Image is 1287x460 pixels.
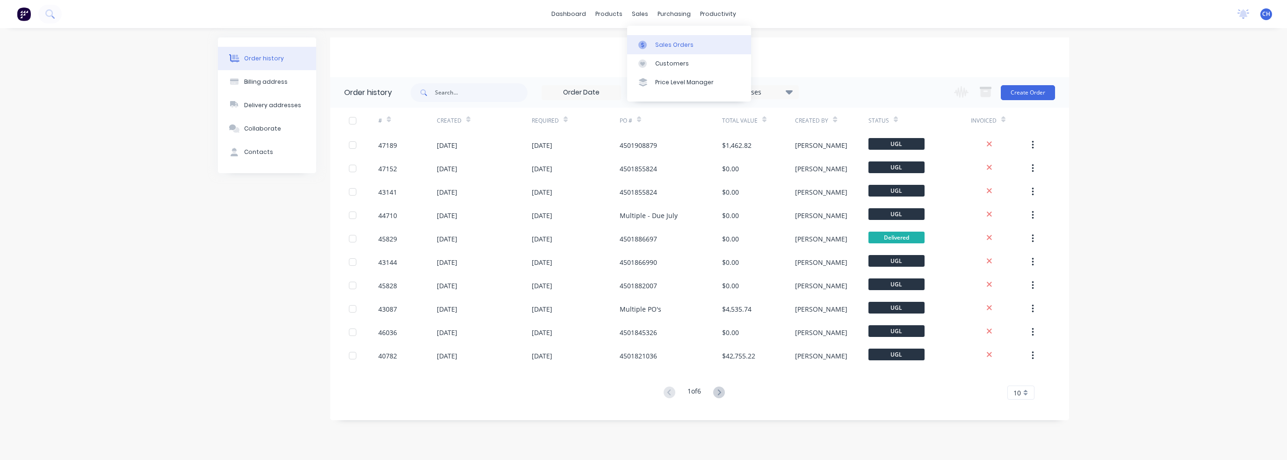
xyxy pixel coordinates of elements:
[532,257,552,267] div: [DATE]
[532,117,559,125] div: Required
[218,117,316,140] button: Collaborate
[532,281,552,291] div: [DATE]
[17,7,31,21] img: Factory
[244,124,281,133] div: Collaborate
[532,211,552,220] div: [DATE]
[378,211,397,220] div: 44710
[1262,10,1270,18] span: CH
[378,108,437,133] div: #
[795,117,828,125] div: Created By
[687,386,701,400] div: 1 of 6
[542,86,621,100] input: Order Date
[620,164,657,174] div: 4501855824
[437,351,457,361] div: [DATE]
[532,140,552,150] div: [DATE]
[1001,85,1055,100] button: Create Order
[868,255,925,267] span: UGL
[437,211,457,220] div: [DATE]
[378,187,397,197] div: 43141
[437,257,457,267] div: [DATE]
[627,73,751,92] a: Price Level Manager
[720,87,798,97] div: 16 Statuses
[868,108,971,133] div: Status
[437,304,457,314] div: [DATE]
[378,304,397,314] div: 43087
[620,328,657,337] div: 4501845326
[722,117,758,125] div: Total Value
[627,54,751,73] a: Customers
[1013,388,1021,398] span: 10
[971,117,997,125] div: Invoiced
[620,140,657,150] div: 4501908879
[532,187,552,197] div: [DATE]
[868,138,925,150] span: UGL
[378,164,397,174] div: 47152
[795,281,847,291] div: [PERSON_NAME]
[620,117,632,125] div: PO #
[620,234,657,244] div: 4501886697
[437,108,532,133] div: Created
[868,117,889,125] div: Status
[868,302,925,314] span: UGL
[868,208,925,220] span: UGL
[437,187,457,197] div: [DATE]
[218,47,316,70] button: Order history
[722,108,795,133] div: Total Value
[627,7,653,21] div: sales
[378,234,397,244] div: 45829
[244,101,301,110] div: Delivery addresses
[547,7,591,21] a: dashboard
[795,164,847,174] div: [PERSON_NAME]
[532,304,552,314] div: [DATE]
[244,148,273,156] div: Contacts
[868,278,925,290] span: UGL
[591,7,627,21] div: products
[722,351,755,361] div: $42,755.22
[655,78,714,87] div: Price Level Manager
[437,140,457,150] div: [DATE]
[620,187,657,197] div: 4501855824
[722,187,739,197] div: $0.00
[722,257,739,267] div: $0.00
[722,304,752,314] div: $4,535.74
[722,328,739,337] div: $0.00
[218,70,316,94] button: Billing address
[722,211,739,220] div: $0.00
[532,164,552,174] div: [DATE]
[435,83,528,102] input: Search...
[655,41,694,49] div: Sales Orders
[620,108,722,133] div: PO #
[868,325,925,337] span: UGL
[722,140,752,150] div: $1,462.82
[722,281,739,291] div: $0.00
[620,257,657,267] div: 4501866990
[378,351,397,361] div: 40782
[795,304,847,314] div: [PERSON_NAME]
[795,351,847,361] div: [PERSON_NAME]
[244,78,288,86] div: Billing address
[795,257,847,267] div: [PERSON_NAME]
[620,281,657,291] div: 4501882007
[244,54,284,63] div: Order history
[378,328,397,337] div: 46036
[532,234,552,244] div: [DATE]
[378,117,382,125] div: #
[627,35,751,54] a: Sales Orders
[795,234,847,244] div: [PERSON_NAME]
[620,351,657,361] div: 4501821036
[868,185,925,197] span: UGL
[868,232,925,243] span: Delivered
[971,108,1029,133] div: Invoiced
[722,164,739,174] div: $0.00
[344,87,392,98] div: Order history
[532,328,552,337] div: [DATE]
[437,164,457,174] div: [DATE]
[653,7,695,21] div: purchasing
[437,328,457,337] div: [DATE]
[532,351,552,361] div: [DATE]
[795,140,847,150] div: [PERSON_NAME]
[795,328,847,337] div: [PERSON_NAME]
[795,108,868,133] div: Created By
[795,187,847,197] div: [PERSON_NAME]
[437,281,457,291] div: [DATE]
